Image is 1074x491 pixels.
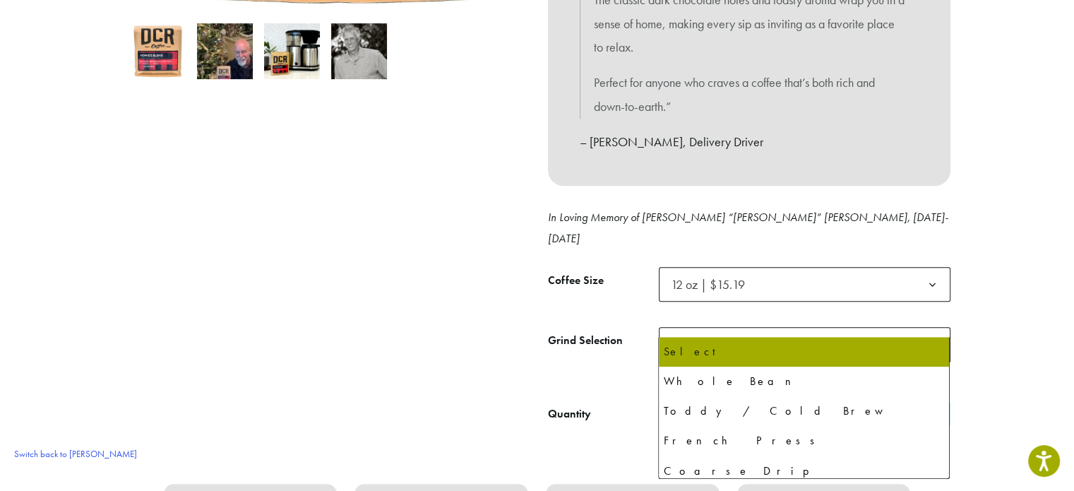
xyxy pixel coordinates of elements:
[264,23,320,79] img: Howie's Blend - Image 3
[663,430,945,451] div: French Press
[665,271,759,298] span: 12 oz | $15.19
[548,331,659,351] label: Grind Selection
[331,23,387,79] img: Howie Heyer
[7,442,144,466] a: Switch back to [PERSON_NAME]
[594,71,905,119] p: Perfect for anyone who craves a coffee that’s both rich and down-to-earth.”
[663,371,945,392] div: Whole Bean
[659,267,950,302] span: 12 oz | $15.19
[197,23,253,79] img: Howie's Blend - Image 2
[548,406,591,422] div: Quantity
[548,271,659,291] label: Coffee Size
[665,331,715,358] span: Select
[663,461,945,482] div: Coarse Drip
[659,327,950,362] span: Select
[548,210,948,246] em: In Loving Memory of [PERSON_NAME] “[PERSON_NAME]” [PERSON_NAME], [DATE]-[DATE]
[580,130,919,154] p: – [PERSON_NAME], Delivery Driver
[130,23,186,79] img: Howie's Blend
[663,401,945,422] div: Toddy / Cold Brew
[671,276,745,292] span: 12 oz | $15.19
[659,337,949,367] li: Select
